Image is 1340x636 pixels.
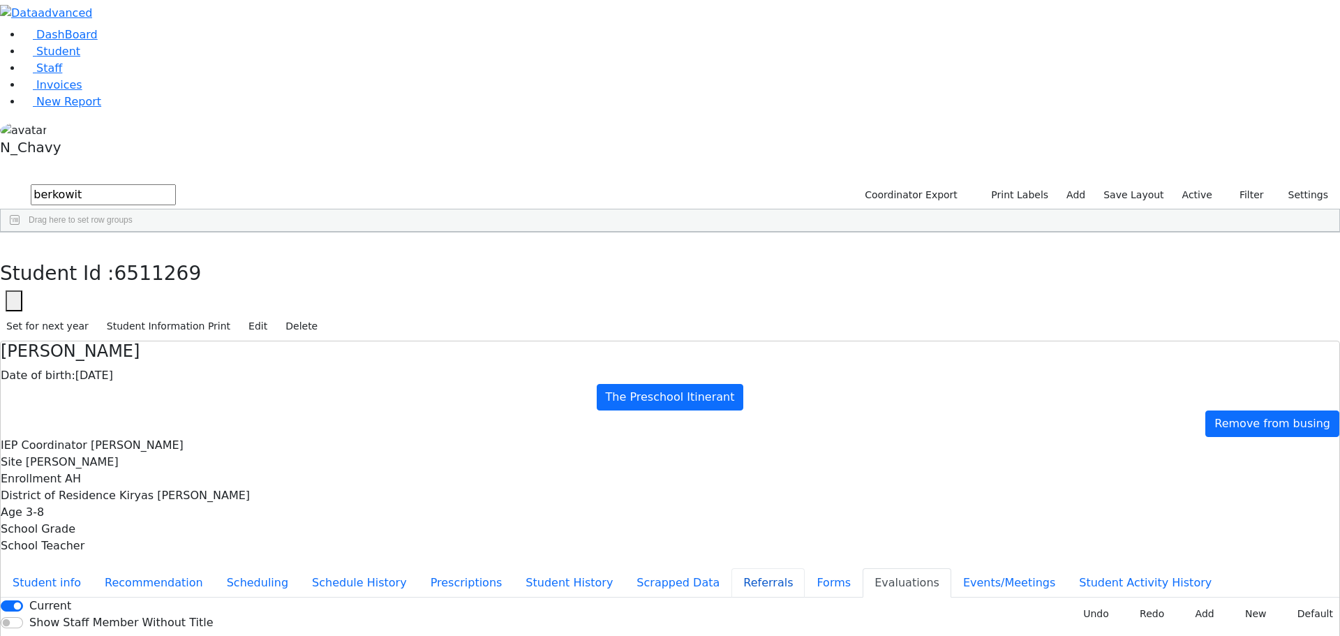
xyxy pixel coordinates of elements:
[1,521,75,538] label: School Grade
[29,215,133,225] span: Drag here to set row groups
[1221,184,1270,206] button: Filter
[1124,603,1170,625] button: Redo
[625,568,731,598] button: Scrapped Data
[100,316,237,337] button: Student Information Print
[22,45,80,58] a: Student
[36,78,82,91] span: Invoices
[114,262,202,285] span: 6511269
[1,504,22,521] label: Age
[1205,411,1339,437] a: Remove from busing
[119,489,250,502] span: Kiryas [PERSON_NAME]
[36,45,80,58] span: Student
[29,598,71,614] label: Current
[731,568,805,598] button: Referrals
[22,95,101,108] a: New Report
[514,568,625,598] button: Student History
[1179,603,1220,625] button: Add
[300,568,419,598] button: Schedule History
[215,568,300,598] button: Scheduling
[65,472,81,485] span: AH
[36,61,62,75] span: Staff
[805,568,863,598] button: Forms
[279,316,324,337] button: Delete
[1,341,1339,362] h4: [PERSON_NAME]
[22,78,82,91] a: Invoices
[36,28,98,41] span: DashBoard
[1,538,84,554] label: School Teacher
[1,454,22,471] label: Site
[22,61,62,75] a: Staff
[1214,417,1330,430] span: Remove from busing
[856,184,964,206] button: Coordinator Export
[1068,603,1115,625] button: Undo
[597,384,744,411] a: The Preschool Itinerant
[1,568,93,598] button: Student info
[242,316,274,337] button: Edit
[1097,184,1170,206] button: Save Layout
[1,437,87,454] label: IEP Coordinator
[1,367,75,384] label: Date of birth:
[1282,603,1339,625] button: Default
[1,471,61,487] label: Enrollment
[36,95,101,108] span: New Report
[26,455,119,468] span: [PERSON_NAME]
[1270,184,1334,206] button: Settings
[31,184,176,205] input: Search
[1060,184,1092,206] a: Add
[975,184,1055,206] button: Print Labels
[26,505,44,519] span: 3-8
[419,568,514,598] button: Prescriptions
[22,28,98,41] a: DashBoard
[91,438,184,452] span: [PERSON_NAME]
[1,487,116,504] label: District of Residence
[863,568,951,598] button: Evaluations
[29,614,213,631] label: Show Staff Member Without Title
[1,367,1339,384] div: [DATE]
[951,568,1067,598] button: Events/Meetings
[1230,603,1273,625] button: New
[93,568,215,598] button: Recommendation
[1176,184,1219,206] label: Active
[1067,568,1223,598] button: Student Activity History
